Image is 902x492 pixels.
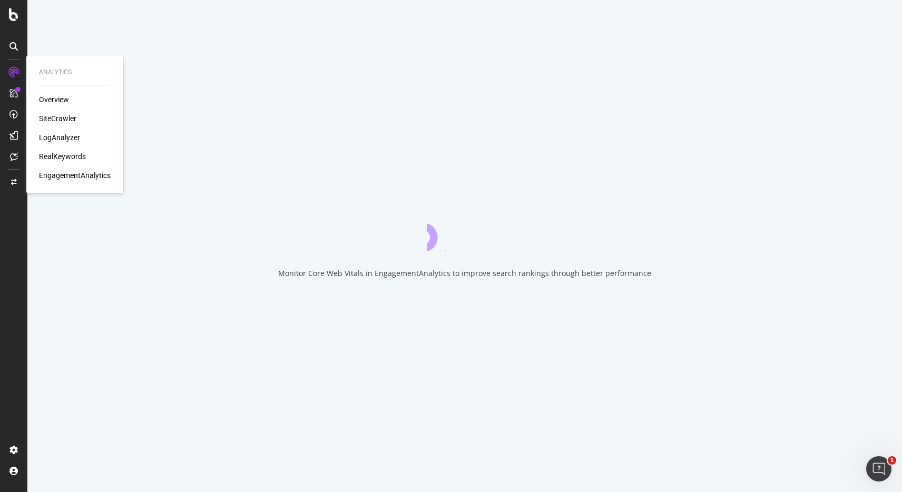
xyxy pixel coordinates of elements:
[39,68,111,77] div: Analytics
[888,456,896,465] span: 1
[39,113,76,124] a: SiteCrawler
[39,170,111,181] a: EngagementAnalytics
[39,132,80,143] a: LogAnalyzer
[866,456,891,481] iframe: Intercom live chat
[278,268,651,279] div: Monitor Core Web Vitals in EngagementAnalytics to improve search rankings through better performance
[427,213,503,251] div: animation
[39,151,86,162] a: RealKeywords
[39,94,69,105] a: Overview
